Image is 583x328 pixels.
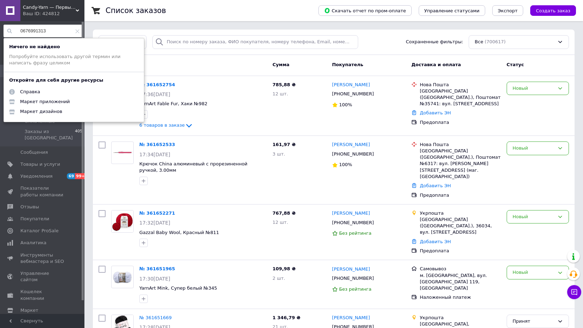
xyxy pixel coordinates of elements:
div: Маркет приложений [15,97,75,107]
a: Крючок China алюминевый с прорезиненной ручкой, 3.00мм [139,161,247,173]
span: Все [475,39,483,45]
a: № 361652533 [139,142,175,147]
a: Добавить ЭН [420,110,451,115]
a: Маркет приложений [4,97,75,107]
div: Предоплата [420,119,501,126]
span: 17:36[DATE] [139,92,170,97]
span: Без рейтинга [339,231,372,236]
button: Чат с покупателем [567,285,581,299]
span: Отзывы [20,204,39,210]
a: Фото товару [111,141,134,164]
div: Укрпошта [420,315,501,321]
div: Предоплата [420,248,501,254]
button: Скачать отчет по пром-оплате [318,5,412,16]
span: Создать заказ [536,8,570,13]
span: 17:32[DATE] [139,220,170,226]
span: Candy-Yarn — Первый дискаунтер пряжи [23,4,76,11]
a: Добавить ЭН [420,183,451,188]
div: Предоплата [420,192,501,198]
span: [PHONE_NUMBER] [332,220,374,225]
a: Создать заказ [523,8,576,13]
span: 12 шт. [273,91,288,96]
button: Экспорт [492,5,523,16]
div: Новый [513,269,555,276]
div: Новый [513,213,555,221]
span: [PHONE_NUMBER] [332,276,374,281]
span: 99+ [75,173,87,179]
img: Фото товару [112,145,133,160]
span: 3 шт. [273,151,285,157]
div: [GEOGRAPHIC_DATA] ([GEOGRAPHIC_DATA].), 36034, вул. [STREET_ADDRESS] [420,216,501,236]
span: Сообщения [20,149,48,156]
a: [PERSON_NAME] [332,141,370,148]
span: Без рейтинга [339,286,372,292]
img: Фото товару [112,210,133,232]
input: Поиск по номеру заказа, ФИО покупателя, номеру телефона, Email, номеру накладной [152,35,358,49]
span: 100% [339,102,352,107]
img: Фото товару [112,270,133,284]
span: Инструменты вебмастера и SEO [20,252,65,265]
span: 17:30[DATE] [139,276,170,282]
div: [GEOGRAPHIC_DATA] ([GEOGRAPHIC_DATA].), Поштомат №35741: вул. [STREET_ADDRESS] [420,88,501,107]
a: Gazzal Baby Wool, Красный №811 [139,230,219,235]
span: Заказы из [GEOGRAPHIC_DATA] [25,128,75,141]
div: Самовывоз [420,266,501,272]
a: YarnArt Mink, Супер белый №345 [139,285,217,291]
a: YarnArt Fable Fur, Хаки №982 [139,101,207,106]
div: м. [GEOGRAPHIC_DATA], вул. [GEOGRAPHIC_DATA] 119, [GEOGRAPHIC_DATA] [420,272,501,292]
span: Сохраненные фильтры: [406,39,463,45]
a: Маркет дизайнов [4,107,68,116]
span: Сумма [273,62,290,67]
a: [PERSON_NAME] [332,315,370,321]
a: № 361652754 [139,82,175,87]
a: 6 товаров в заказе [139,122,193,128]
div: [GEOGRAPHIC_DATA] ([GEOGRAPHIC_DATA].), Поштомат №6317: вул. [PERSON_NAME][STREET_ADDRESS] (маг. ... [420,148,501,180]
span: Уведомления [20,173,52,179]
div: Укрпошта [420,210,501,216]
span: 161,97 ₴ [273,142,296,147]
span: 767,88 ₴ [273,210,296,216]
a: [PERSON_NAME] [332,82,370,88]
span: 69 [67,173,75,179]
span: Управление сайтом [20,270,65,283]
div: Откройте для себя другие ресурсы [4,77,109,83]
button: Управление статусами [419,5,485,16]
h1: Список заказов [106,6,166,15]
div: Маркет дизайнов [15,107,68,116]
button: Создать заказ [530,5,576,16]
div: Справка [15,87,45,97]
span: 17:34[DATE] [139,152,170,157]
div: Новый [513,145,555,152]
span: 785,88 ₴ [273,82,296,87]
input: Поиск [4,25,83,37]
span: Товары и услуги [20,161,60,168]
a: Добавить ЭН [420,239,451,244]
span: Управление статусами [424,8,480,13]
span: [PHONE_NUMBER] [332,91,374,96]
div: Нова Пошта [420,141,501,148]
a: Справка [4,87,45,97]
span: Показатели работы компании [20,185,65,198]
span: Экспорт [498,8,518,13]
span: Скачать отчет по пром-оплате [324,7,406,14]
span: [PHONE_NUMBER] [332,151,374,157]
a: [PERSON_NAME] [332,210,370,217]
span: Доставка и оплата [411,62,461,67]
span: 405 [75,128,82,141]
span: Покупатели [20,216,49,222]
span: Каталог ProSale [20,228,58,234]
span: Кошелек компании [20,289,65,301]
a: № 361651965 [139,266,175,271]
span: 1 346,79 ₴ [273,315,300,320]
span: Покупатель [332,62,363,67]
a: [PERSON_NAME] [332,266,370,273]
span: 2 шт. [273,276,285,281]
div: Принят [513,318,555,325]
span: 100% [339,162,352,167]
span: (700617) [484,39,506,44]
span: Статус [507,62,524,67]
